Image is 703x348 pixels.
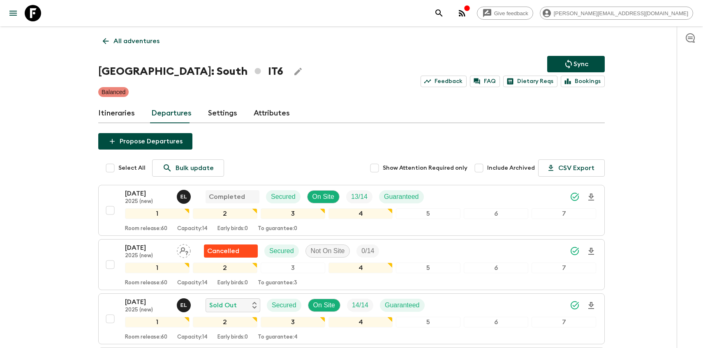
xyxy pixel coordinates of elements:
p: To guarantee: 0 [258,226,297,232]
p: Sync [573,59,588,69]
p: Secured [271,192,296,202]
div: [PERSON_NAME][EMAIL_ADDRESS][DOMAIN_NAME] [540,7,693,20]
a: Departures [151,104,192,123]
p: Balanced [102,88,125,96]
p: Cancelled [207,246,239,256]
span: Show Attention Required only [383,164,467,172]
p: Early birds: 0 [217,334,248,341]
p: Bulk update [176,163,214,173]
div: 3 [261,263,325,273]
svg: Download Onboarding [586,247,596,256]
span: Eleonora Longobardi [177,301,192,307]
button: Propose Departures [98,133,192,150]
div: 4 [328,208,393,219]
div: 7 [532,317,596,327]
a: Attributes [254,104,290,123]
p: 0 / 14 [361,246,374,256]
p: [DATE] [125,189,170,198]
button: search adventures [431,5,447,21]
button: [DATE]2025 (new)Eleonora LongobardiSold OutSecuredOn SiteTrip FillGuaranteed1234567Room release:6... [98,293,605,344]
p: 2025 (new) [125,307,170,313]
div: 2 [193,317,257,327]
div: 4 [328,317,393,327]
p: Early birds: 0 [217,226,248,232]
span: Assign pack leader [177,247,191,253]
button: [DATE]2025 (new)Assign pack leaderFlash Pack cancellationSecuredNot On SiteTrip Fill1234567Room r... [98,239,605,290]
a: Bulk update [152,159,224,177]
a: Feedback [421,76,467,87]
button: EL [177,298,192,312]
svg: Synced Successfully [570,300,580,310]
button: CSV Export [538,159,605,177]
div: 3 [261,317,325,327]
svg: Synced Successfully [570,246,580,256]
p: [DATE] [125,297,170,307]
div: Not On Site [305,244,350,258]
div: 2 [193,263,257,273]
div: Trip Fill [356,244,379,258]
div: 2 [193,208,257,219]
div: 4 [328,263,393,273]
h1: [GEOGRAPHIC_DATA]: South IT6 [98,63,283,80]
p: Early birds: 0 [217,280,248,286]
div: Trip Fill [346,190,372,203]
a: Dietary Reqs [503,76,557,87]
svg: Download Onboarding [586,301,596,311]
div: On Site [308,299,340,312]
p: All adventures [113,36,160,46]
span: Give feedback [490,10,533,16]
span: [PERSON_NAME][EMAIL_ADDRESS][DOMAIN_NAME] [549,10,693,16]
div: 6 [464,208,528,219]
p: Capacity: 14 [177,334,208,341]
p: On Site [312,192,334,202]
svg: Download Onboarding [586,192,596,202]
div: 5 [396,208,460,219]
p: Room release: 60 [125,280,167,286]
div: 6 [464,317,528,327]
div: On Site [307,190,340,203]
p: Capacity: 14 [177,280,208,286]
p: 14 / 14 [352,300,368,310]
button: Sync adventure departures to the booking engine [547,56,605,72]
div: 5 [396,317,460,327]
p: On Site [313,300,335,310]
div: 7 [532,263,596,273]
div: 6 [464,263,528,273]
span: Select All [118,164,146,172]
p: 13 / 14 [351,192,368,202]
p: Not On Site [311,246,345,256]
p: Room release: 60 [125,226,167,232]
p: Secured [272,300,296,310]
p: Room release: 60 [125,334,167,341]
div: Trip Fill [347,299,373,312]
p: Sold Out [209,300,237,310]
a: FAQ [470,76,500,87]
div: Secured [266,190,301,203]
div: 1 [125,263,190,273]
div: Secured [267,299,301,312]
a: Itineraries [98,104,135,123]
a: Bookings [561,76,605,87]
div: Secured [264,244,299,258]
svg: Synced Successfully [570,192,580,202]
p: Capacity: 14 [177,226,208,232]
button: [DATE]2025 (new)Eleonora LongobardiCompletedSecuredOn SiteTrip FillGuaranteed1234567Room release:... [98,185,605,236]
p: 2025 (new) [125,253,170,259]
p: Completed [209,192,245,202]
div: 5 [396,263,460,273]
div: 1 [125,208,190,219]
p: To guarantee: 4 [258,334,298,341]
div: 7 [532,208,596,219]
p: To guarantee: 3 [258,280,297,286]
p: 2025 (new) [125,198,170,205]
div: 3 [261,208,325,219]
a: Give feedback [477,7,533,20]
a: Settings [208,104,237,123]
p: [DATE] [125,243,170,253]
span: Include Archived [487,164,535,172]
button: menu [5,5,21,21]
button: Edit Adventure Title [290,63,306,80]
p: Guaranteed [384,192,419,202]
p: E L [180,302,187,309]
span: Eleonora Longobardi [177,192,192,199]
